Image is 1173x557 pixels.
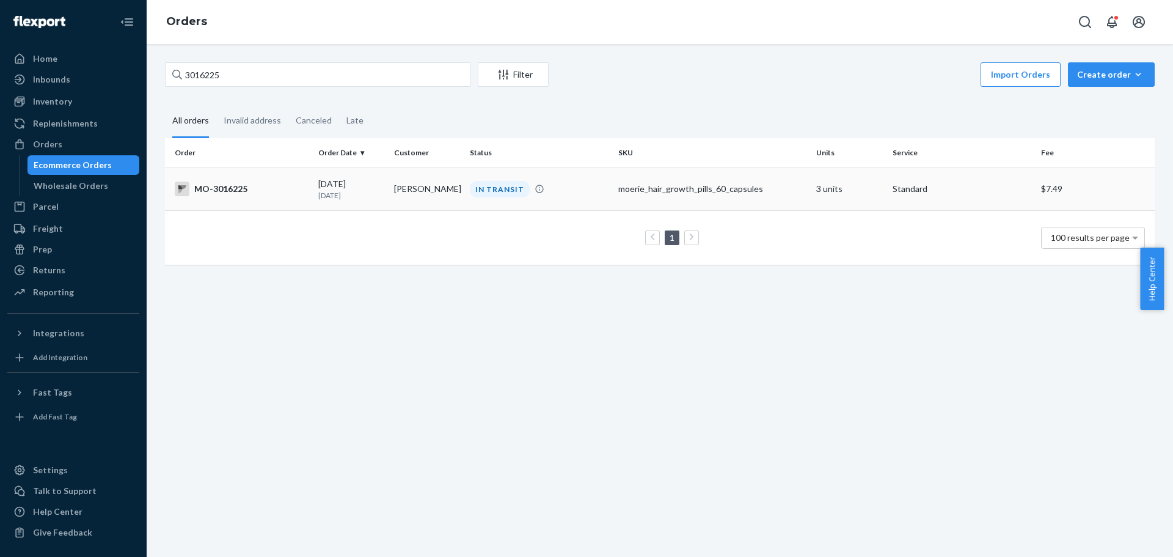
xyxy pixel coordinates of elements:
div: Canceled [296,105,332,136]
a: Freight [7,219,139,238]
th: Fee [1036,138,1155,168]
div: Parcel [33,201,59,213]
span: 100 results per page [1051,232,1130,243]
a: Returns [7,260,139,280]
div: Replenishments [33,117,98,130]
p: [DATE] [318,190,384,201]
div: Prep [33,243,52,256]
button: Help Center [1140,248,1164,310]
div: Inventory [33,95,72,108]
a: Inbounds [7,70,139,89]
div: Add Fast Tag [33,411,77,422]
div: IN TRANSIT [470,181,530,197]
div: Customer [394,147,460,158]
div: Filter [478,68,548,81]
button: Filter [478,62,549,87]
div: Reporting [33,286,74,298]
div: Fast Tags [33,386,72,399]
a: Wholesale Orders [27,176,140,196]
a: Ecommerce Orders [27,155,140,175]
p: Standard [893,183,1031,195]
div: Give Feedback [33,526,92,539]
td: 3 units [811,168,887,210]
div: All orders [172,105,209,138]
a: Help Center [7,502,139,522]
td: $7.49 [1036,168,1155,210]
div: moerie_hair_growth_pills_60_capsules [618,183,806,195]
div: Settings [33,464,68,476]
div: Inbounds [33,73,70,86]
a: Talk to Support [7,481,139,501]
div: Add Integration [33,352,87,363]
a: Home [7,49,139,68]
th: Service [888,138,1036,168]
button: Open Search Box [1073,10,1097,34]
a: Add Fast Tag [7,407,139,427]
a: Settings [7,460,139,480]
th: Units [811,138,887,168]
div: Orders [33,138,62,150]
div: Integrations [33,327,84,339]
ol: breadcrumbs [156,4,217,40]
div: Late [346,105,364,136]
a: Reporting [7,282,139,302]
div: [DATE] [318,178,384,201]
a: Prep [7,240,139,259]
button: Open notifications [1100,10,1124,34]
th: Order [165,138,313,168]
button: Give Feedback [7,523,139,542]
input: Search orders [165,62,470,87]
img: Flexport logo [13,16,65,28]
button: Fast Tags [7,383,139,402]
button: Integrations [7,323,139,343]
a: Inventory [7,92,139,111]
th: SKU [613,138,811,168]
button: Open account menu [1127,10,1151,34]
th: Order Date [313,138,389,168]
div: Create order [1077,68,1146,81]
div: Help Center [33,506,82,518]
div: Returns [33,264,65,276]
div: Invalid address [224,105,281,136]
button: Create order [1068,62,1155,87]
div: MO-3016225 [175,182,309,196]
button: Close Navigation [115,10,139,34]
div: Talk to Support [33,485,97,497]
a: Orders [7,135,139,154]
div: Home [33,53,57,65]
a: Orders [166,15,207,28]
a: Add Integration [7,348,139,367]
button: Import Orders [981,62,1061,87]
div: Wholesale Orders [34,180,108,192]
a: Replenishments [7,114,139,133]
div: Freight [33,223,63,235]
a: Page 1 is your current page [667,232,677,243]
th: Status [465,138,613,168]
td: [PERSON_NAME] [389,168,465,210]
a: Parcel [7,197,139,216]
div: Ecommerce Orders [34,159,112,171]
